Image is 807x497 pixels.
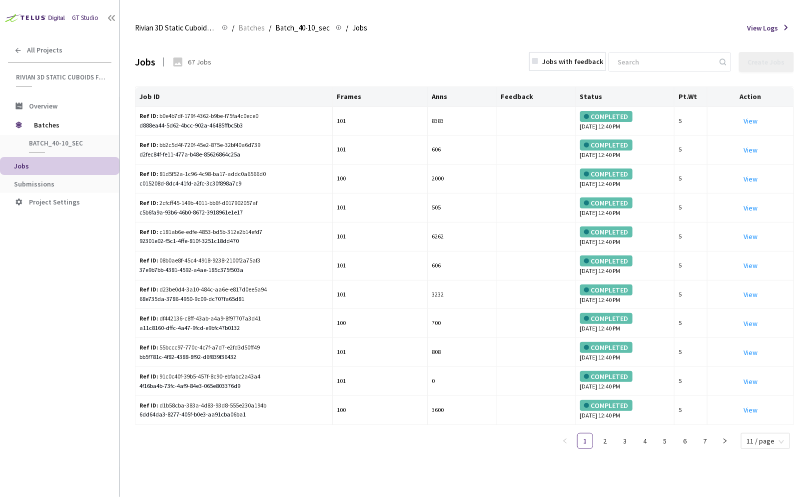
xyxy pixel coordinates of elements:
[333,107,428,136] td: 101
[580,400,671,420] div: [DATE] 12:40 PM
[580,371,633,382] div: COMPLETED
[139,285,158,293] b: Ref ID:
[428,135,497,164] td: 606
[580,139,671,160] div: [DATE] 12:40 PM
[576,87,675,107] th: Status
[428,309,497,338] td: 700
[675,251,708,280] td: 5
[139,111,267,121] div: b0e4b7df-179f-4362-b9be-f75fa4c0ece0
[557,433,573,449] button: left
[232,22,234,34] li: /
[139,314,158,322] b: Ref ID:
[580,400,633,411] div: COMPLETED
[139,343,267,352] div: 55bccc97-770c-4c7f-a7d7-e2fd3d50ff49
[580,371,671,391] div: [DATE] 12:40 PM
[139,140,267,150] div: bb2c5d4f-720f-45e2-875e-32bf40a6d739
[139,169,267,179] div: 81d5f52a-1c96-4c98-ba17-addc0a6566d0
[744,174,758,183] a: View
[346,22,348,34] li: /
[578,433,593,448] a: 1
[139,170,158,177] b: Ref ID:
[744,377,758,386] a: View
[675,338,708,367] td: 5
[612,53,718,71] input: Search
[139,352,328,362] div: bb5f781c-4f82-4388-8f92-d6f839f36432
[675,222,708,251] td: 5
[580,111,671,131] div: [DATE] 12:40 PM
[139,256,158,264] b: Ref ID:
[677,433,693,449] li: 6
[717,433,733,449] li: Next Page
[744,290,758,299] a: View
[580,226,633,237] div: COMPLETED
[428,367,497,396] td: 0
[697,433,713,449] li: 7
[748,58,785,66] div: Create Jobs
[72,13,98,23] div: GT Studio
[428,251,497,280] td: 606
[139,199,158,206] b: Ref ID:
[562,438,568,444] span: left
[717,433,733,449] button: right
[139,381,328,391] div: 4f16ba4b-73fc-4af9-84e3-065e803376d9
[275,22,330,34] span: Batch_40-10_sec
[139,265,328,275] div: 37e9b7bb-4381-4592-a4ae-185c375f503a
[428,396,497,425] td: 3600
[580,313,633,324] div: COMPLETED
[675,107,708,136] td: 5
[747,433,784,448] span: 11 / page
[580,168,633,179] div: COMPLETED
[675,164,708,193] td: 5
[675,367,708,396] td: 5
[139,208,328,217] div: c5b6fa9a-93b6-46b0-8672-3918961e1e17
[557,433,573,449] li: Previous Page
[580,284,671,305] div: [DATE] 12:40 PM
[269,22,271,34] li: /
[333,87,428,107] th: Frames
[580,226,671,247] div: [DATE] 12:40 PM
[580,255,671,276] div: [DATE] 12:40 PM
[580,197,633,208] div: COMPLETED
[139,141,158,148] b: Ref ID:
[744,348,758,357] a: View
[29,139,103,147] span: Batch_40-10_sec
[333,396,428,425] td: 100
[333,338,428,367] td: 101
[139,401,158,409] b: Ref ID:
[139,121,328,130] div: d888ea44-5d62-4bcc-902a-46485ffbc5b3
[139,112,158,119] b: Ref ID:
[139,294,328,304] div: 68e735da-3786-4950-9c09-dc707fa65d81
[657,433,673,449] li: 5
[675,135,708,164] td: 5
[428,107,497,136] td: 8383
[139,401,267,410] div: d1b58cba-383a-4d83-93d8-555e230a194b
[14,179,54,188] span: Submissions
[139,343,158,351] b: Ref ID:
[428,222,497,251] td: 6262
[236,22,267,33] a: Batches
[238,22,265,34] span: Batches
[333,193,428,222] td: 101
[580,139,633,150] div: COMPLETED
[744,145,758,154] a: View
[580,342,633,353] div: COMPLETED
[139,179,328,188] div: c015208d-8dc4-41fd-a2fc-3c30f898a7c9
[34,115,102,135] span: Batches
[678,433,693,448] a: 6
[577,433,593,449] li: 1
[597,433,613,449] li: 2
[333,164,428,193] td: 100
[744,405,758,414] a: View
[14,161,29,170] span: Jobs
[139,372,158,380] b: Ref ID:
[135,22,216,34] span: Rivian 3D Static Cuboids fixed[2024-25]
[16,73,105,81] span: Rivian 3D Static Cuboids fixed[2024-25]
[139,372,267,381] div: 91c0c40f-39b5-457f-8c90-ebfabc2a43a4
[580,168,671,189] div: [DATE] 12:40 PM
[744,116,758,125] a: View
[333,309,428,338] td: 100
[637,433,653,449] li: 4
[722,438,728,444] span: right
[139,314,267,323] div: df442136-c8ff-43ab-a4a9-8f97707a3d41
[333,251,428,280] td: 101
